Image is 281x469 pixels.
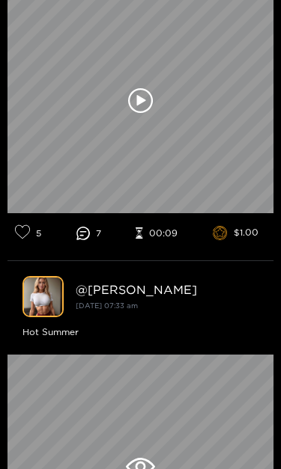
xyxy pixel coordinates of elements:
[76,227,101,240] li: 7
[136,227,178,239] li: 00:09
[213,226,259,241] li: $1.00
[22,325,259,340] div: Hot Summer
[22,276,64,317] img: michelle
[15,224,41,242] li: 5
[76,301,138,310] small: [DATE] 07:33 am
[76,283,259,296] div: @ [PERSON_NAME]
